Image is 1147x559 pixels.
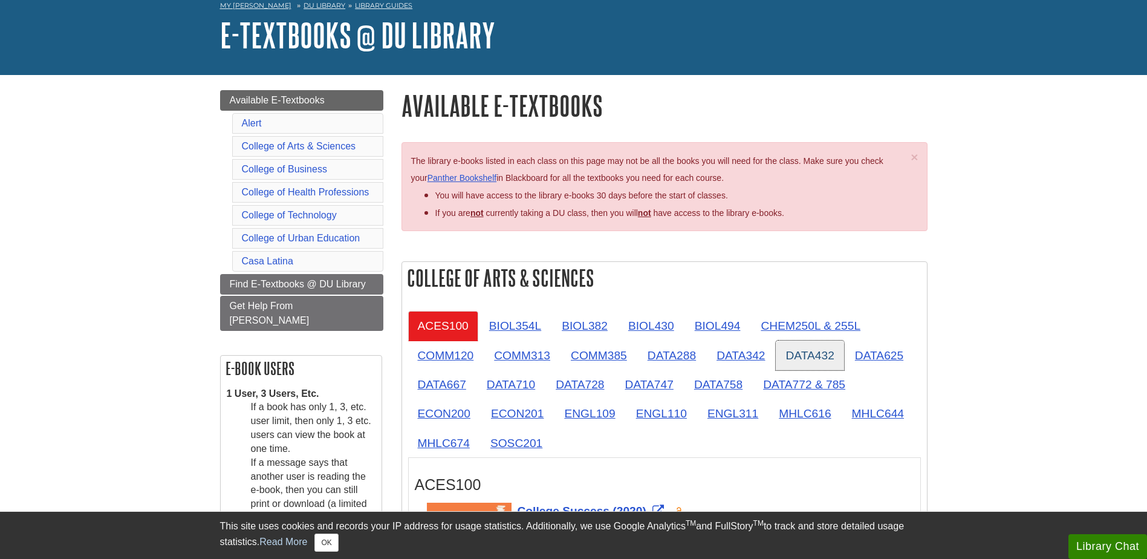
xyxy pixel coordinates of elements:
h3: ACES100 [415,476,914,494]
a: SOSC201 [481,428,552,458]
a: Find E-Textbooks @ DU Library [220,274,383,295]
a: DU Library [304,1,345,10]
h2: College of Arts & Sciences [402,262,927,294]
dt: 1 User, 3 Users, Etc. [227,387,375,401]
span: College Success (2020) [518,505,646,517]
a: DATA710 [477,370,545,399]
a: College of Arts & Sciences [242,141,356,151]
span: You will have access to the library e-books 30 days before the start of classes. [435,191,728,200]
a: College of Urban Education [242,233,360,243]
h2: E-book Users [221,356,382,381]
a: ENGL311 [698,399,768,428]
a: E-Textbooks @ DU Library [220,16,495,54]
a: Panther Bookshelf [427,173,496,183]
button: Close [314,534,338,552]
span: If you are currently taking a DU class, then you will have access to the library e-books. [435,208,784,218]
a: CHEM250L & 255L [751,311,870,341]
dd: If a book has only 1, 3, etc. user limit, then only 1, 3 etc. users can view the book at one time... [251,400,375,552]
a: COMM385 [561,341,637,370]
span: Get Help From [PERSON_NAME] [230,301,310,325]
a: BIOL494 [685,311,750,341]
a: Available E-Textbooks [220,90,383,111]
a: DATA667 [408,370,476,399]
img: Open Access [675,506,684,516]
a: MHLC644 [842,399,914,428]
a: College of Business [242,164,327,174]
a: DATA758 [684,370,752,399]
a: Casa Latina [242,256,293,266]
a: My [PERSON_NAME] [220,1,291,11]
span: Find E-Textbooks @ DU Library [230,279,366,289]
span: Available E-Textbooks [230,95,325,105]
a: MHLC616 [769,399,840,428]
a: DATA625 [845,341,913,370]
a: College of Technology [242,210,337,220]
a: ACES100 [408,311,478,341]
a: MHLC674 [408,428,479,458]
button: Library Chat [1068,534,1147,559]
a: ENGL110 [626,399,697,428]
h1: Available E-Textbooks [401,90,928,121]
a: COMM120 [408,341,484,370]
div: This site uses cookies and records your IP address for usage statistics. Additionally, we use Goo... [220,519,928,552]
a: DATA432 [776,341,843,370]
a: Get Help From [PERSON_NAME] [220,296,383,331]
sup: TM [686,519,696,528]
span: The library e-books listed in each class on this page may not be all the books you will need for ... [411,156,883,183]
a: BIOL430 [619,311,684,341]
a: ECON201 [481,399,553,428]
a: Read More [259,537,307,547]
a: COMM313 [484,341,560,370]
strong: not [470,208,484,218]
a: DATA772 & 785 [753,370,855,399]
a: Link opens in new window [518,505,668,517]
a: College of Health Professions [242,187,369,197]
span: × [911,150,918,164]
button: Close [911,151,918,163]
a: BIOL354L [479,311,551,341]
u: not [638,208,651,218]
a: DATA288 [638,341,706,370]
a: DATA728 [546,370,614,399]
a: BIOL382 [552,311,617,341]
a: Alert [242,118,262,128]
a: DATA342 [707,341,775,370]
sup: TM [753,519,764,528]
a: ECON200 [408,399,480,428]
a: ENGL109 [554,399,625,428]
a: Library Guides [355,1,412,10]
a: DATA747 [616,370,683,399]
